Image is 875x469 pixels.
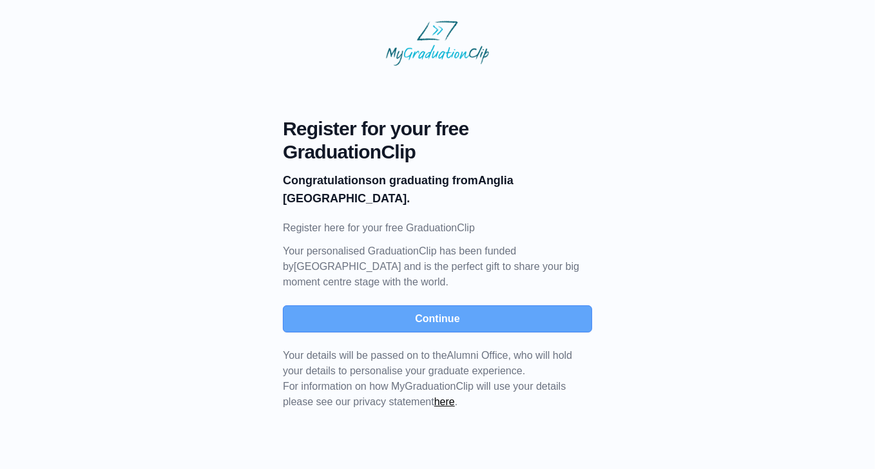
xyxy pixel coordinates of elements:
[283,140,592,164] span: GraduationClip
[447,350,508,361] span: Alumni Office
[283,350,572,376] span: Your details will be passed on to the , who will hold your details to personalise your graduate e...
[283,117,592,140] span: Register for your free
[283,174,372,187] b: Congratulations
[283,244,592,290] p: Your personalised GraduationClip has been funded by [GEOGRAPHIC_DATA] and is the perfect gift to ...
[283,171,592,207] p: on graduating from Anglia [GEOGRAPHIC_DATA].
[386,21,489,66] img: MyGraduationClip
[434,396,455,407] a: here
[283,350,572,407] span: For information on how MyGraduationClip will use your details please see our privacy statement .
[283,220,592,236] p: Register here for your free GraduationClip
[283,305,592,332] button: Continue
